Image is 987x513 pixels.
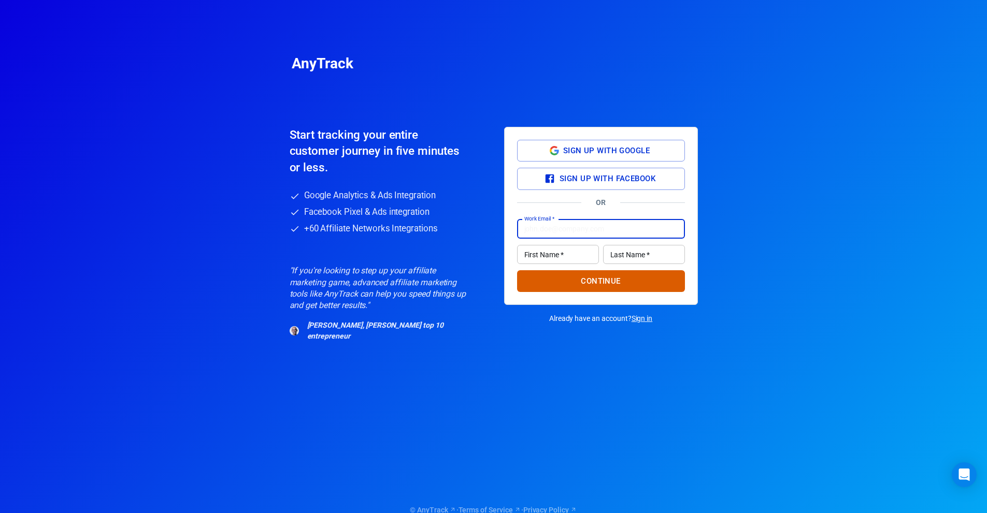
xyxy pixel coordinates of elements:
[290,265,467,312] p: "If you're looking to step up your affiliate marketing game, advanced affiliate marketing tools l...
[290,223,483,234] li: +60 Affiliate Networks Integrations
[290,190,483,201] li: Google Analytics & Ads Integration
[290,207,483,218] li: Facebook Pixel & Ads integration
[517,270,685,292] button: Continue
[290,127,460,175] h6: Start tracking your entire customer journey in five minutes or less.
[632,313,653,324] a: Sign in
[290,326,299,335] img: Neil Patel
[517,219,685,239] input: john.doe@company.com
[504,313,698,324] p: Already have an account?
[603,245,685,264] input: Doe
[517,140,685,162] button: Sign up with Google
[952,462,977,487] div: Open Intercom Messenger
[307,320,467,342] span: [PERSON_NAME], [PERSON_NAME] top 10 entrepreneur
[292,58,696,69] h2: AnyTrack
[524,215,554,223] label: Work Email
[517,245,599,264] input: John
[517,168,685,189] button: Sign up with Facebook
[596,197,606,208] span: Or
